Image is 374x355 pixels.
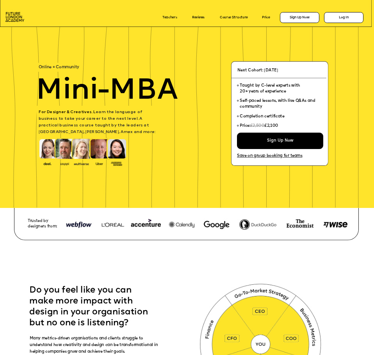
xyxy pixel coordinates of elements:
[264,124,278,128] span: £2,100
[5,12,24,21] img: image-aac980e9-41de-4c2d-a048-f29dd30a0068.png
[237,69,278,73] span: Next Cohort: [DATE]
[240,84,300,94] span: Taught by C-level experts with 20+ years of experience
[250,124,264,128] span: £2,500
[240,99,317,109] span: Self-paced lessons, with live Q&As and community
[237,154,302,158] a: Save on group booking for teams
[29,286,150,328] span: Do you feel like you can make more impact with design in your organisation but no one is listening?
[28,219,57,229] span: Trusted by designers from:
[240,124,250,128] span: Price:
[30,337,159,354] span: Many metrics-driven organisations and clients struggle to understand how creativity and design ca...
[39,66,79,69] span: Online + Community
[262,16,270,20] a: Price
[220,16,248,20] a: Course Structure
[36,77,178,106] span: Mini-MBA
[39,110,96,114] span: For Designer & Creatives. L
[240,114,285,118] span: Completion certificate
[39,110,155,134] span: earn the language of business to take your career to the next level. A practical business course ...
[192,16,205,20] a: Reviews
[162,16,177,20] a: Teachers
